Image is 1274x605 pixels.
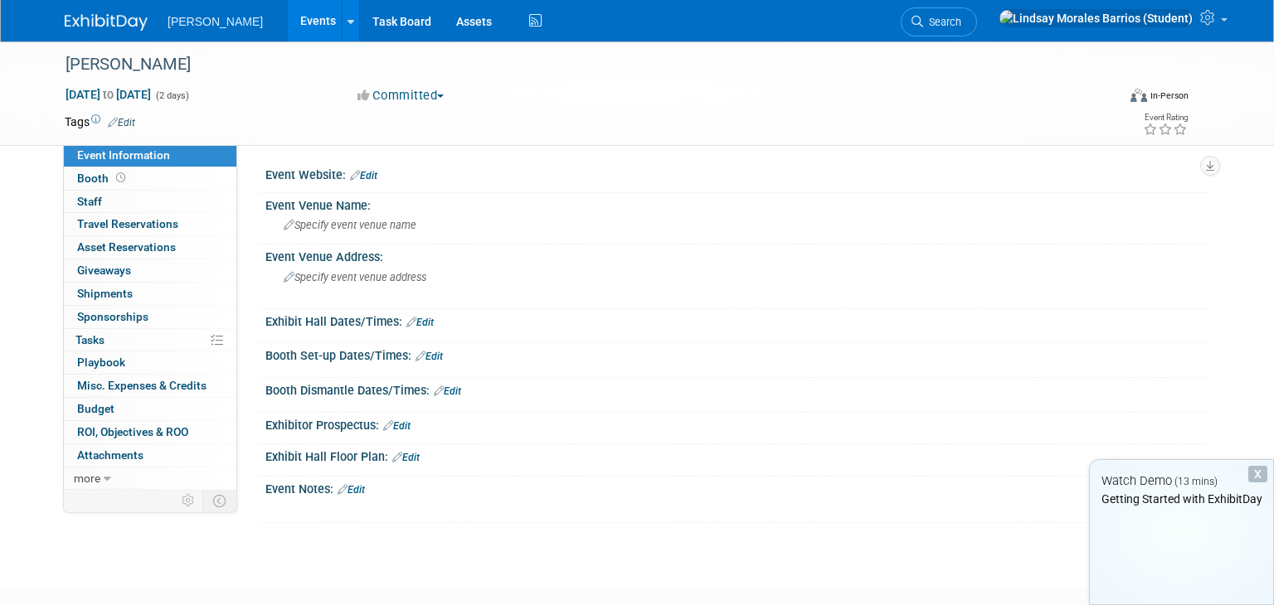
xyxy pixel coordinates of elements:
a: Giveaways [64,259,236,282]
span: Booth not reserved yet [113,172,129,184]
a: Edit [108,117,135,128]
img: ExhibitDay [65,14,148,31]
span: Staff [77,195,102,208]
span: (13 mins) [1174,476,1218,487]
a: Shipments [64,283,236,305]
span: Attachments [77,448,143,462]
div: Event Venue Address: [265,244,1209,265]
span: Specify event venue address [284,271,426,283]
div: Exhibitor Prospectus: [265,413,1209,434]
div: Getting Started with ExhibitDay [1090,491,1273,507]
span: [PERSON_NAME] [168,15,263,28]
div: In-Person [1150,90,1189,102]
a: Edit [416,351,443,362]
div: Exhibit Hall Floor Plan: [265,444,1209,466]
span: Tasks [75,333,105,346]
a: Travel Reservations [64,213,236,235]
a: Attachments [64,444,236,467]
div: Booth Set-up Dates/Times: [265,343,1209,365]
img: Format-Inperson.png [1131,89,1147,102]
span: Search [923,16,961,28]
span: ROI, Objectives & ROO [77,425,188,438]
a: Edit [434,385,461,397]
span: [DATE] [DATE] [65,87,152,102]
a: Sponsorships [64,306,236,328]
a: Tasks [64,329,236,351]
div: Event Notes: [265,477,1209,498]
span: Travel Reservations [77,217,178,230]
span: Shipments [77,287,133,300]
span: (2 days) [154,90,189,101]
a: Budget [64,398,236,420]
button: Committed [352,87,450,104]
a: Edit [338,484,365,496]
a: Event Information [64,144,236,167]
a: Edit [392,452,420,463]
a: more [64,467,236,490]
div: Dismiss [1248,466,1267,482]
a: Asset Reservations [64,236,236,259]
span: Event Information [77,148,170,162]
span: Asset Reservations [77,240,176,254]
a: Edit [406,317,434,328]
span: Playbook [77,356,125,369]
span: Booth [77,172,129,185]
span: Sponsorships [77,310,148,323]
span: Budget [77,402,114,415]
div: Watch Demo [1090,472,1273,490]
td: Tags [65,114,135,130]
img: Lindsay Morales Barrios (Student) [999,9,1194,27]
div: Event Website: [265,162,1209,184]
div: Exhibit Hall Dates/Times: [265,309,1209,331]
a: Playbook [64,351,236,374]
a: Search [901,7,977,36]
td: Toggle Event Tabs [203,490,237,511]
a: ROI, Objectives & ROO [64,421,236,443]
span: Giveaways [77,264,131,277]
span: more [74,472,100,485]
span: to [100,88,116,101]
span: Specify event venue name [284,219,416,231]
td: Personalize Event Tab Strip [174,490,203,511]
div: Event Format [1022,86,1189,111]
a: Staff [64,191,236,213]
div: Event Rating [1143,114,1188,122]
div: Booth Dismantle Dates/Times: [265,378,1209,399]
a: Edit [350,170,377,181]
div: [PERSON_NAME] [60,50,1093,80]
div: Event Venue Name: [265,193,1209,214]
a: Misc. Expenses & Credits [64,375,236,397]
a: Edit [383,420,411,432]
span: Misc. Expenses & Credits [77,379,207,392]
a: Booth [64,167,236,190]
